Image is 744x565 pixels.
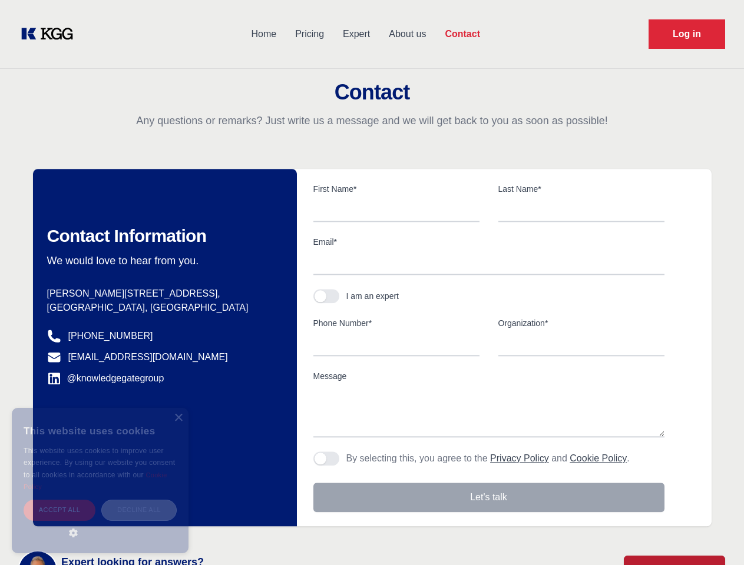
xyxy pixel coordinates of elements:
div: This website uses cookies [24,417,177,445]
a: [PHONE_NUMBER] [68,329,153,343]
label: Message [313,370,664,382]
div: Accept all [24,500,95,520]
label: Email* [313,236,664,248]
a: Pricing [286,19,333,49]
p: By selecting this, you agree to the and . [346,451,630,466]
div: Decline all [101,500,177,520]
label: Organization* [498,317,664,329]
h2: Contact [14,81,730,104]
a: About us [379,19,435,49]
label: Last Name* [498,183,664,195]
p: We would love to hear from you. [47,254,278,268]
a: Privacy Policy [490,453,549,463]
label: First Name* [313,183,480,195]
a: Request Demo [649,19,725,49]
div: Close [174,414,183,423]
a: Cookie Policy [24,471,167,490]
a: KOL Knowledge Platform: Talk to Key External Experts (KEE) [19,25,82,44]
h2: Contact Information [47,225,278,247]
p: [PERSON_NAME][STREET_ADDRESS], [47,287,278,301]
a: Home [242,19,286,49]
a: Expert [333,19,379,49]
a: Contact [435,19,490,49]
iframe: Chat Widget [685,508,744,565]
p: [GEOGRAPHIC_DATA], [GEOGRAPHIC_DATA] [47,301,278,315]
a: Cookie Policy [570,453,627,463]
p: Any questions or remarks? Just write us a message and we will get back to you as soon as possible! [14,114,730,128]
a: @knowledgegategroup [47,371,164,385]
button: Let's talk [313,483,664,512]
div: I am an expert [346,290,399,302]
label: Phone Number* [313,317,480,329]
span: This website uses cookies to improve user experience. By using our website you consent to all coo... [24,447,175,479]
a: [EMAIL_ADDRESS][DOMAIN_NAME] [68,350,228,364]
